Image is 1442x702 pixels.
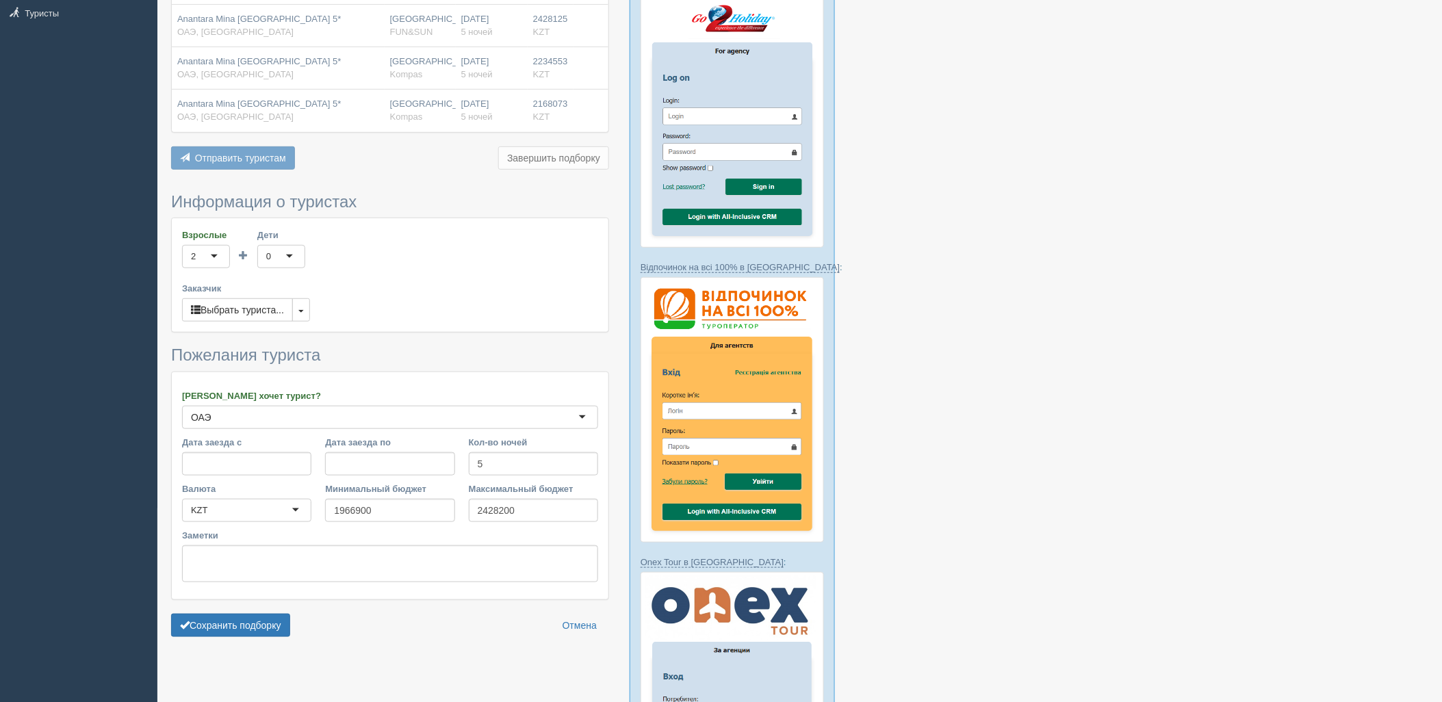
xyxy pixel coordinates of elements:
div: 0 [266,250,271,263]
div: [DATE] [461,13,522,38]
p: : [641,556,824,569]
button: Сохранить подборку [171,614,290,637]
span: Kompas [390,69,423,79]
button: Выбрать туриста... [182,298,293,322]
label: Заказчик [182,282,598,295]
div: [DATE] [461,55,522,81]
span: Отправить туристам [195,153,286,164]
span: ОАЭ, [GEOGRAPHIC_DATA] [177,112,294,122]
span: KZT [533,27,550,37]
span: 5 ночей [461,112,493,122]
label: [PERSON_NAME] хочет турист? [182,389,598,402]
span: KZT [533,69,550,79]
label: Дата заезда с [182,436,311,449]
span: 5 ночей [461,69,493,79]
span: Kompas [390,112,423,122]
span: 2428125 [533,14,568,24]
span: Пожелания туриста [171,346,320,364]
label: Заметки [182,529,598,542]
button: Завершить подборку [498,146,609,170]
span: Anantara Mina [GEOGRAPHIC_DATA] 5* [177,56,341,66]
span: Anantara Mina [GEOGRAPHIC_DATA] 5* [177,99,341,109]
label: Минимальный бюджет [325,482,454,495]
div: KZT [191,504,208,517]
label: Дата заезда по [325,436,454,449]
label: Максимальный бюджет [469,482,598,495]
a: Відпочинок на всі 100% в [GEOGRAPHIC_DATA] [641,262,840,273]
h3: Информация о туристах [171,193,609,211]
label: Валюта [182,482,311,495]
input: 7-10 или 7,10,14 [469,452,598,476]
div: [GEOGRAPHIC_DATA] [390,55,450,81]
label: Взрослые [182,229,230,242]
span: 2168073 [533,99,568,109]
span: Anantara Mina [GEOGRAPHIC_DATA] 5* [177,14,341,24]
label: Кол-во ночей [469,436,598,449]
label: Дети [257,229,305,242]
span: ОАЭ, [GEOGRAPHIC_DATA] [177,27,294,37]
div: ОАЭ [191,411,211,424]
div: [GEOGRAPHIC_DATA] [390,98,450,123]
span: FUN&SUN [390,27,433,37]
span: KZT [533,112,550,122]
p: : [641,261,824,274]
span: 2234553 [533,56,568,66]
div: [DATE] [461,98,522,123]
div: 2 [191,250,196,263]
a: Отмена [554,614,606,637]
a: Onex Tour в [GEOGRAPHIC_DATA] [641,557,784,568]
button: Отправить туристам [171,146,295,170]
span: 5 ночей [461,27,493,37]
div: [GEOGRAPHIC_DATA] [390,13,450,38]
span: ОАЭ, [GEOGRAPHIC_DATA] [177,69,294,79]
img: %D0%B2%D1%96%D0%B4%D0%BF%D0%BE%D1%87%D0%B8%D0%BD%D0%BE%D0%BA-%D0%BD%D0%B0-%D0%B2%D1%81%D1%96-100-... [641,277,824,543]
